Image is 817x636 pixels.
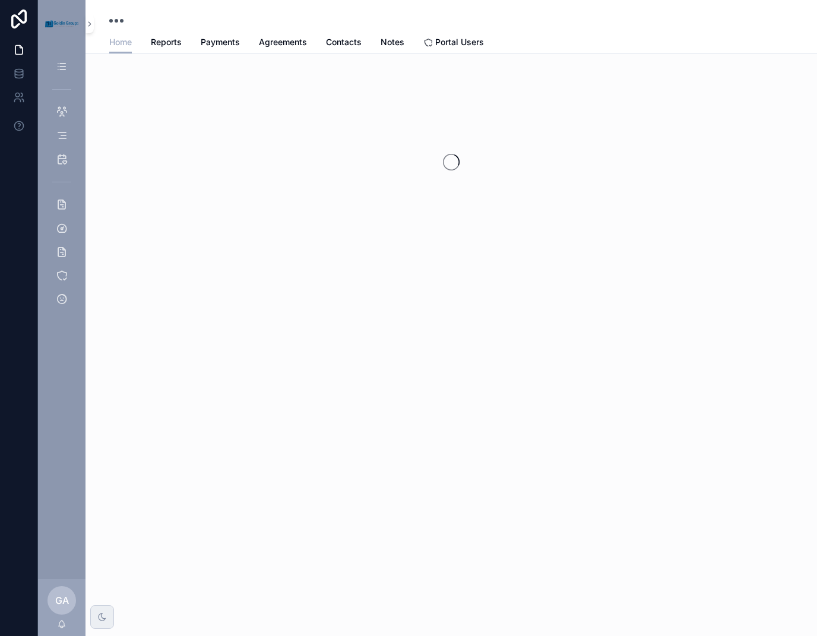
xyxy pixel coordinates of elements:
[151,36,182,48] span: Reports
[381,36,404,48] span: Notes
[259,31,307,55] a: Agreements
[326,31,362,55] a: Contacts
[151,31,182,55] a: Reports
[326,36,362,48] span: Contacts
[435,36,484,48] span: Portal Users
[201,36,240,48] span: Payments
[38,48,85,325] div: scrollable content
[381,31,404,55] a: Notes
[109,31,132,54] a: Home
[45,20,78,27] img: App logo
[423,31,484,55] a: Portal Users
[259,36,307,48] span: Agreements
[109,36,132,48] span: Home
[201,31,240,55] a: Payments
[55,593,69,607] span: GA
